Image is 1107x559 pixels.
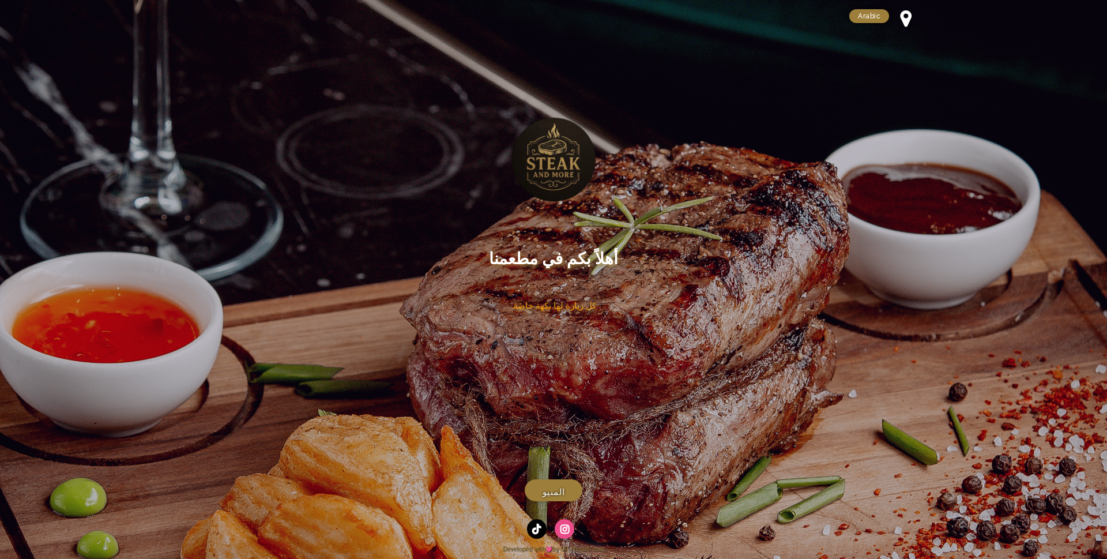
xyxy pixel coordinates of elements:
[184,541,922,556] a: 2025 ©Developed withby QR-Menu
[586,546,605,552] span: 2025 ©
[503,546,552,552] span: Developed with
[525,479,582,501] a: المنيو
[543,485,565,500] span: المنيو
[849,9,889,23] a: Arabic
[552,546,586,552] span: by QR-Menu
